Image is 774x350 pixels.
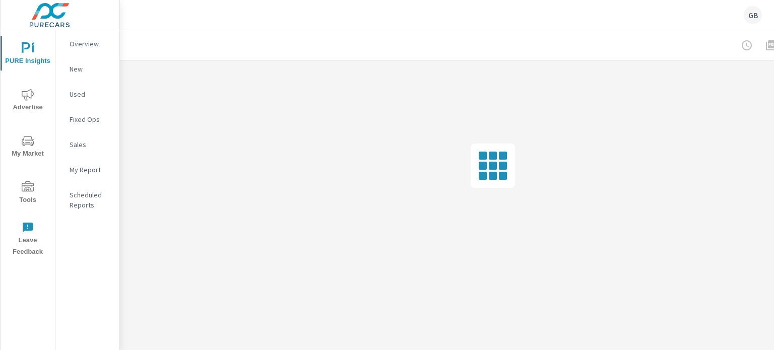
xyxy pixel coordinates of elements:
span: PURE Insights [4,42,52,67]
div: Used [55,87,119,102]
div: My Report [55,162,119,177]
p: New [70,64,111,74]
div: Sales [55,137,119,152]
p: Sales [70,139,111,150]
span: Leave Feedback [4,222,52,258]
span: My Market [4,135,52,160]
p: My Report [70,165,111,175]
p: Scheduled Reports [70,190,111,210]
span: Advertise [4,89,52,113]
span: Tools [4,181,52,206]
div: nav menu [1,30,55,262]
div: GB [744,6,762,24]
div: Scheduled Reports [55,187,119,213]
div: Overview [55,36,119,51]
p: Overview [70,39,111,49]
div: Fixed Ops [55,112,119,127]
div: New [55,61,119,77]
p: Used [70,89,111,99]
p: Fixed Ops [70,114,111,124]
